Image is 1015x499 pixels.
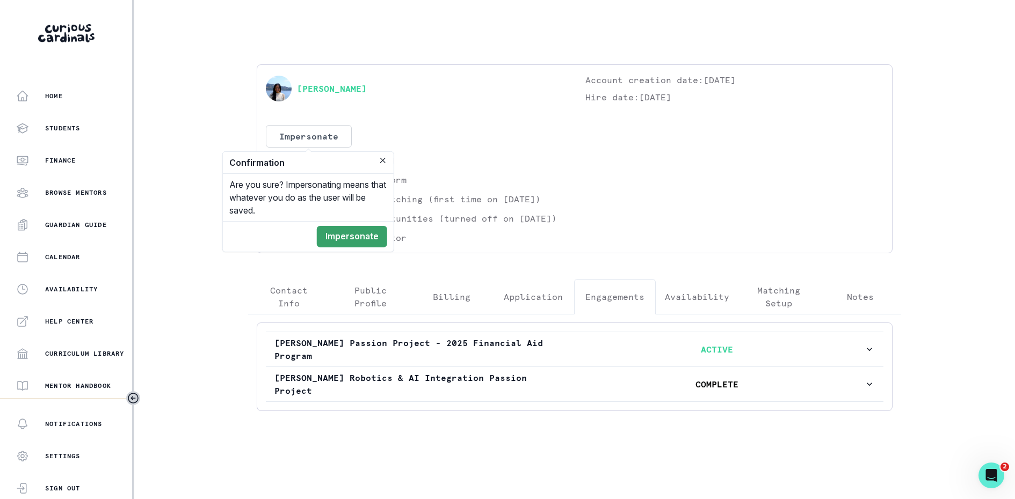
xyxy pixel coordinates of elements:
[45,124,81,133] p: Students
[38,24,95,42] img: Curious Cardinals Logo
[266,332,883,366] button: [PERSON_NAME] Passion Project - 2025 Financial Aid ProgramACTIVE
[847,290,874,303] p: Notes
[748,284,811,310] p: Matching Setup
[585,74,883,86] p: Account creation date: [DATE]
[45,484,81,493] p: Sign Out
[223,174,394,221] div: Are you sure? Impersonating means that whatever you do as the user will be saved.
[585,290,644,303] p: Engagements
[339,284,402,310] p: Public Profile
[433,290,470,303] p: Billing
[665,290,729,303] p: Availability
[45,381,111,390] p: Mentor Handbook
[266,367,883,401] button: [PERSON_NAME] Robotics & AI Integration Passion ProjectCOMPLETE
[376,154,389,167] button: Close
[1001,463,1009,471] span: 2
[257,284,321,310] p: Contact Info
[569,378,864,391] p: COMPLETE
[45,221,107,229] p: Guardian Guide
[45,317,93,326] p: Help Center
[45,92,63,100] p: Home
[978,463,1004,488] iframe: Intercom live chat
[274,336,569,362] p: [PERSON_NAME] Passion Project - 2025 Financial Aid Program
[585,91,883,104] p: Hire date: [DATE]
[297,82,367,95] a: [PERSON_NAME]
[504,290,563,303] p: Application
[45,420,103,428] p: Notifications
[317,226,387,247] button: Impersonate
[45,452,81,460] p: Settings
[223,152,394,174] header: Confirmation
[266,125,352,148] button: Impersonate
[126,391,140,405] button: Toggle sidebar
[310,193,541,206] p: Eligible for matching (first time on [DATE])
[45,253,81,261] p: Calendar
[274,371,569,397] p: [PERSON_NAME] Robotics & AI Integration Passion Project
[45,188,107,197] p: Browse Mentors
[45,349,125,358] p: Curriculum Library
[310,212,557,225] p: Accepting Opportunities (turned off on [DATE])
[45,156,76,165] p: Finance
[45,285,98,293] p: Availability
[569,343,864,356] p: ACTIVE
